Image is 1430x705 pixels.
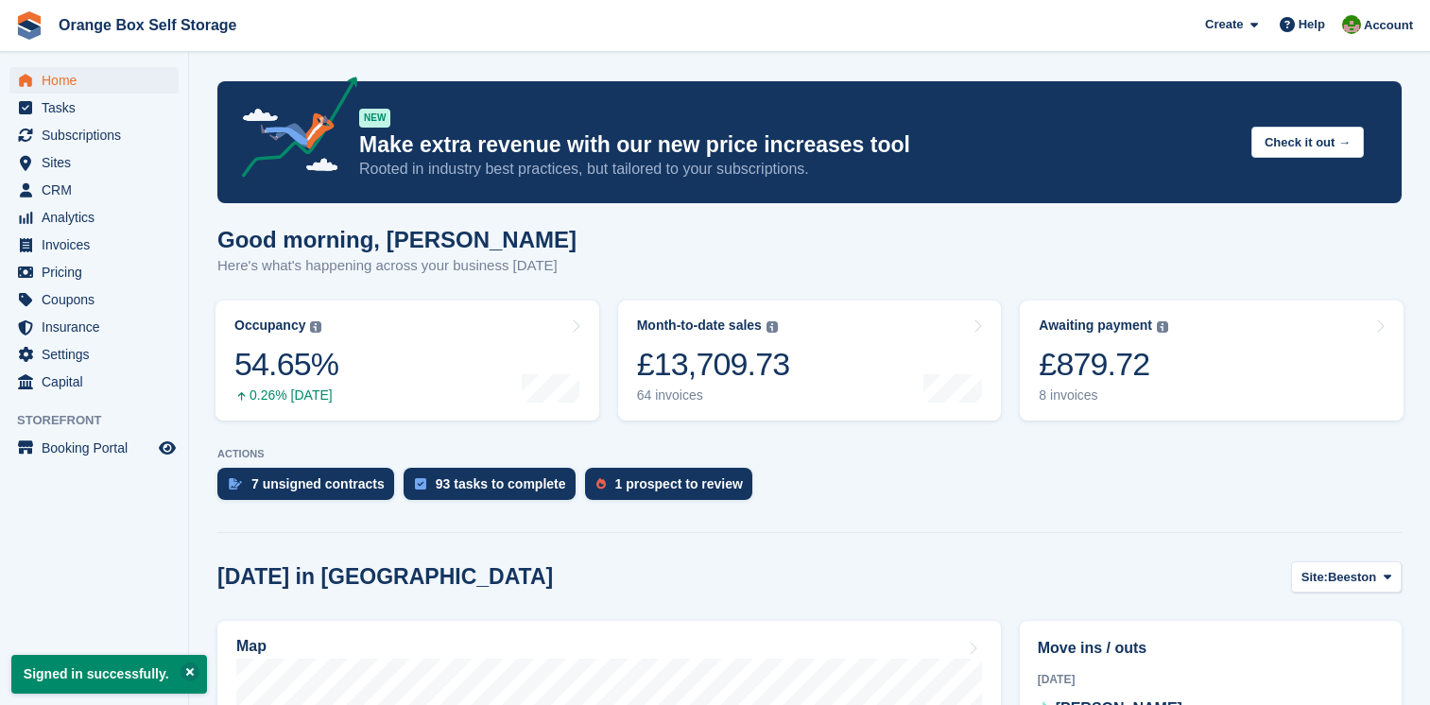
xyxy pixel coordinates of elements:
a: menu [9,122,179,148]
a: menu [9,286,179,313]
div: [DATE] [1038,671,1384,688]
p: ACTIONS [217,448,1402,460]
img: Eric Smith [1342,15,1361,34]
a: menu [9,149,179,176]
a: menu [9,341,179,368]
a: menu [9,314,179,340]
a: Awaiting payment £879.72 8 invoices [1020,301,1404,421]
span: Site: [1301,568,1328,587]
span: Sites [42,149,155,176]
h1: Good morning, [PERSON_NAME] [217,227,577,252]
span: CRM [42,177,155,203]
img: prospect-51fa495bee0391a8d652442698ab0144808aea92771e9ea1ae160a38d050c398.svg [596,478,606,490]
img: price-adjustments-announcement-icon-8257ccfd72463d97f412b2fc003d46551f7dbcb40ab6d574587a9cd5c0d94... [226,77,358,184]
span: Insurance [42,314,155,340]
span: Beeston [1328,568,1376,587]
div: 64 invoices [637,387,790,404]
img: task-75834270c22a3079a89374b754ae025e5fb1db73e45f91037f5363f120a921f8.svg [415,478,426,490]
a: menu [9,232,179,258]
img: icon-info-grey-7440780725fd019a000dd9b08b2336e03edf1995a4989e88bcd33f0948082b44.svg [1157,321,1168,333]
span: Home [42,67,155,94]
h2: [DATE] in [GEOGRAPHIC_DATA] [217,564,553,590]
h2: Map [236,638,267,655]
div: £13,709.73 [637,345,790,384]
img: icon-info-grey-7440780725fd019a000dd9b08b2336e03edf1995a4989e88bcd33f0948082b44.svg [767,321,778,333]
p: Make extra revenue with our new price increases tool [359,131,1236,159]
p: Signed in successfully. [11,655,207,694]
div: Month-to-date sales [637,318,762,334]
a: 93 tasks to complete [404,468,585,509]
div: NEW [359,109,390,128]
a: Preview store [156,437,179,459]
a: menu [9,435,179,461]
div: Occupancy [234,318,305,334]
span: Invoices [42,232,155,258]
a: menu [9,67,179,94]
button: Site: Beeston [1291,561,1402,593]
a: Month-to-date sales £13,709.73 64 invoices [618,301,1002,421]
a: 1 prospect to review [585,468,762,509]
span: Help [1299,15,1325,34]
span: Settings [42,341,155,368]
span: Pricing [42,259,155,285]
a: menu [9,204,179,231]
div: £879.72 [1039,345,1168,384]
button: Check it out → [1251,127,1364,158]
a: Orange Box Self Storage [51,9,245,41]
div: 0.26% [DATE] [234,387,338,404]
span: Analytics [42,204,155,231]
a: menu [9,369,179,395]
div: 7 unsigned contracts [251,476,385,491]
span: Booking Portal [42,435,155,461]
div: 54.65% [234,345,338,384]
h2: Move ins / outs [1038,637,1384,660]
span: Capital [42,369,155,395]
img: stora-icon-8386f47178a22dfd0bd8f6a31ec36ba5ce8667c1dd55bd0f319d3a0aa187defe.svg [15,11,43,40]
span: Account [1364,16,1413,35]
span: Coupons [42,286,155,313]
a: menu [9,177,179,203]
span: Subscriptions [42,122,155,148]
a: menu [9,259,179,285]
div: 1 prospect to review [615,476,743,491]
div: Awaiting payment [1039,318,1152,334]
span: Create [1205,15,1243,34]
a: Occupancy 54.65% 0.26% [DATE] [215,301,599,421]
p: Here's what's happening across your business [DATE] [217,255,577,277]
img: icon-info-grey-7440780725fd019a000dd9b08b2336e03edf1995a4989e88bcd33f0948082b44.svg [310,321,321,333]
div: 93 tasks to complete [436,476,566,491]
a: 7 unsigned contracts [217,468,404,509]
a: menu [9,95,179,121]
div: 8 invoices [1039,387,1168,404]
span: Tasks [42,95,155,121]
img: contract_signature_icon-13c848040528278c33f63329250d36e43548de30e8caae1d1a13099fd9432cc5.svg [229,478,242,490]
p: Rooted in industry best practices, but tailored to your subscriptions. [359,159,1236,180]
span: Storefront [17,411,188,430]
